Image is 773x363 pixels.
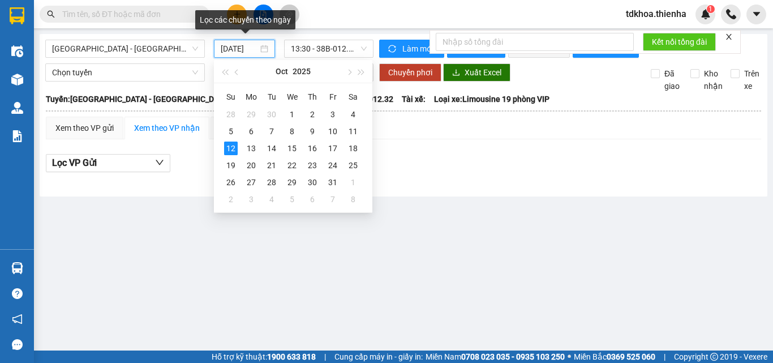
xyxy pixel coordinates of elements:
td: 2025-10-27 [241,174,261,191]
div: 20 [244,159,258,172]
strong: 1900 633 818 [267,352,316,361]
button: 2025 [293,60,311,83]
img: warehouse-icon [11,262,23,274]
td: 2025-10-25 [343,157,363,174]
td: 2025-10-19 [221,157,241,174]
img: logo-vxr [10,7,24,24]
input: Tìm tên, số ĐT hoặc mã đơn [62,8,196,20]
th: Tu [261,88,282,106]
sup: 1 [707,5,715,13]
img: solution-icon [11,130,23,142]
th: Sa [343,88,363,106]
td: 2025-10-04 [343,106,363,123]
span: 13:30 - 38B-012.32 [291,40,367,57]
div: 8 [285,125,299,138]
div: 27 [244,176,258,189]
td: 2025-09-28 [221,106,241,123]
div: Lọc các chuyến theo ngày [195,10,295,29]
div: 8 [346,193,360,206]
span: Chọn tuyến [52,64,198,81]
td: 2025-10-11 [343,123,363,140]
div: 11 [346,125,360,138]
input: Nhập số tổng đài [436,33,634,51]
td: 2025-10-02 [302,106,323,123]
span: copyright [710,353,718,361]
th: Fr [323,88,343,106]
span: Tài xế: [402,93,426,105]
td: 2025-09-30 [261,106,282,123]
div: 10 [326,125,340,138]
button: plus [227,5,247,24]
td: 2025-10-30 [302,174,323,191]
td: 2025-10-20 [241,157,261,174]
div: 30 [306,176,319,189]
td: 2025-10-06 [241,123,261,140]
img: phone-icon [726,9,736,19]
div: 26 [224,176,238,189]
img: warehouse-icon [11,45,23,57]
td: 2025-11-03 [241,191,261,208]
td: 2025-11-06 [302,191,323,208]
td: 2025-10-15 [282,140,302,157]
b: Tuyến: [GEOGRAPHIC_DATA] - [GEOGRAPHIC_DATA] [46,95,230,104]
div: 24 [326,159,340,172]
td: 2025-11-08 [343,191,363,208]
div: 7 [265,125,278,138]
div: 15 [285,142,299,155]
td: 2025-11-07 [323,191,343,208]
div: Xem theo VP nhận [134,122,200,134]
div: 6 [306,193,319,206]
span: 1 [708,5,712,13]
td: 2025-10-23 [302,157,323,174]
img: icon-new-feature [701,9,711,19]
span: Miền Bắc [574,351,655,363]
span: sync [388,45,398,54]
span: question-circle [12,288,23,299]
strong: 0708 023 035 - 0935 103 250 [461,352,565,361]
span: Hà Nội - Hà Tĩnh [52,40,198,57]
div: 1 [346,176,360,189]
button: file-add [254,5,273,24]
td: 2025-11-02 [221,191,241,208]
button: aim [280,5,299,24]
span: tdkhoa.thienha [617,7,695,21]
div: 2 [306,108,319,121]
td: 2025-10-07 [261,123,282,140]
button: syncLàm mới [379,40,444,58]
div: 25 [346,159,360,172]
td: 2025-10-13 [241,140,261,157]
span: Kho nhận [699,67,727,92]
td: 2025-10-26 [221,174,241,191]
div: 1 [285,108,299,121]
td: 2025-10-18 [343,140,363,157]
div: 19 [224,159,238,172]
button: caret-down [746,5,766,24]
img: warehouse-icon [11,102,23,114]
span: down [155,158,164,167]
td: 2025-10-12 [221,140,241,157]
div: 5 [224,125,238,138]
td: 2025-10-01 [282,106,302,123]
td: 2025-11-04 [261,191,282,208]
span: Kết nối tổng đài [652,36,707,48]
strong: 0369 525 060 [607,352,655,361]
div: 28 [265,176,278,189]
div: 14 [265,142,278,155]
td: 2025-10-24 [323,157,343,174]
div: 3 [326,108,340,121]
div: 3 [244,193,258,206]
th: Th [302,88,323,106]
input: 12/10/2025 [221,42,258,55]
div: 4 [265,193,278,206]
button: downloadXuất Excel [443,63,510,82]
td: 2025-10-22 [282,157,302,174]
span: | [324,351,326,363]
span: caret-down [751,9,762,19]
div: 31 [326,176,340,189]
td: 2025-10-03 [323,106,343,123]
span: Hỗ trợ kỹ thuật: [212,351,316,363]
span: Trên xe [740,67,764,92]
td: 2025-10-08 [282,123,302,140]
td: 2025-09-29 [241,106,261,123]
span: Đã giao [660,67,684,92]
